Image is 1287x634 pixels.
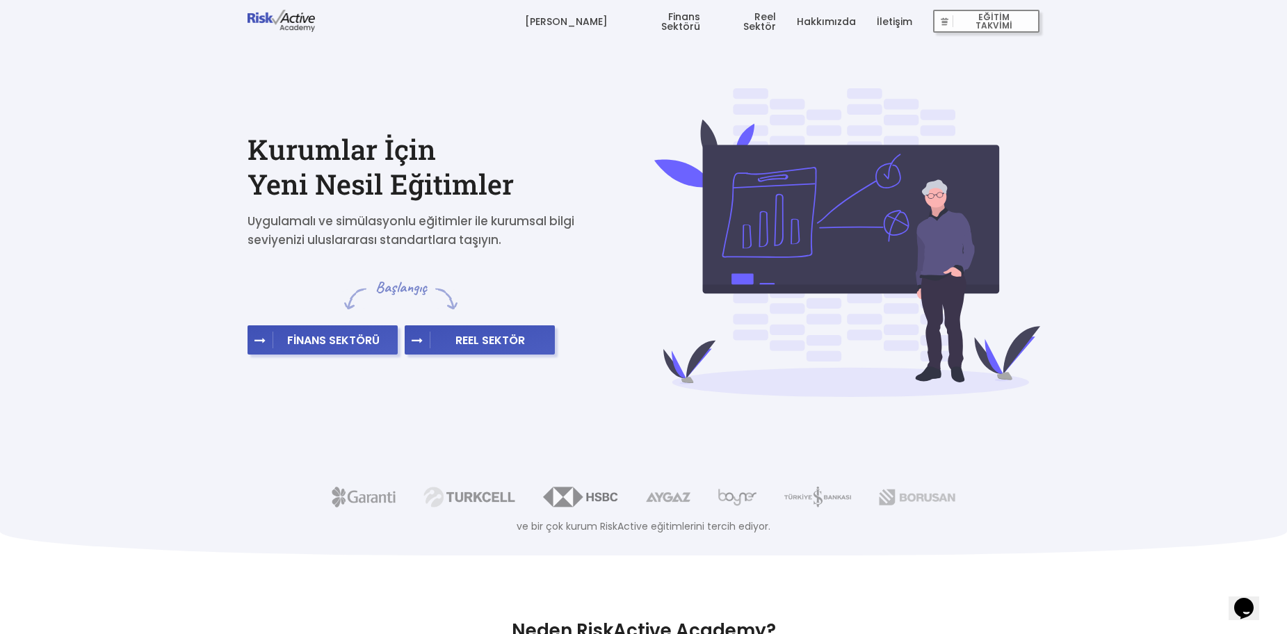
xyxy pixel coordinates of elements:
[1229,578,1273,620] iframe: chat widget
[654,88,1040,397] img: cover-bg-4f0afb8b8e761f0a12b4d1d22ae825fe.svg
[933,1,1039,42] a: EĞİTİM TAKVİMİ
[423,487,515,507] img: turkcell.png
[375,277,427,298] span: Başlangıç
[933,10,1039,33] button: EĞİTİM TAKVİMİ
[721,1,776,42] a: Reel Sektör
[405,333,555,348] a: REEL SEKTÖR
[629,1,700,42] a: Finans Sektörü
[646,487,690,507] img: aygaz.png
[31,519,1256,534] p: ve bir çok kurum RiskActive eğitimlerini tercih ediyor.
[248,10,316,32] img: logo-dark.png
[525,1,608,42] a: [PERSON_NAME]
[430,333,551,347] span: REEL SEKTÖR
[879,487,955,507] img: borusan.png
[953,12,1034,31] span: EĞİTİM TAKVİMİ
[248,212,595,250] p: Uygulamalı ve simülasyonlu eğitimler ile kurumsal bilgi seviyenizi uluslararası standartlara taşı...
[248,132,633,202] h2: Kurumlar İçin Yeni Nesil Eğitimler
[718,487,757,507] img: boyner.png
[248,333,398,348] a: FİNANS SEKTÖRÜ
[273,333,394,347] span: FİNANS SEKTÖRÜ
[248,325,398,355] button: FİNANS SEKTÖRÜ
[332,487,396,507] img: garanti.png
[405,325,555,355] button: REEL SEKTÖR
[877,1,912,42] a: İletişim
[784,487,850,507] img: isbank.png
[797,1,856,42] a: Hakkımızda
[543,487,618,507] img: hsbc.png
